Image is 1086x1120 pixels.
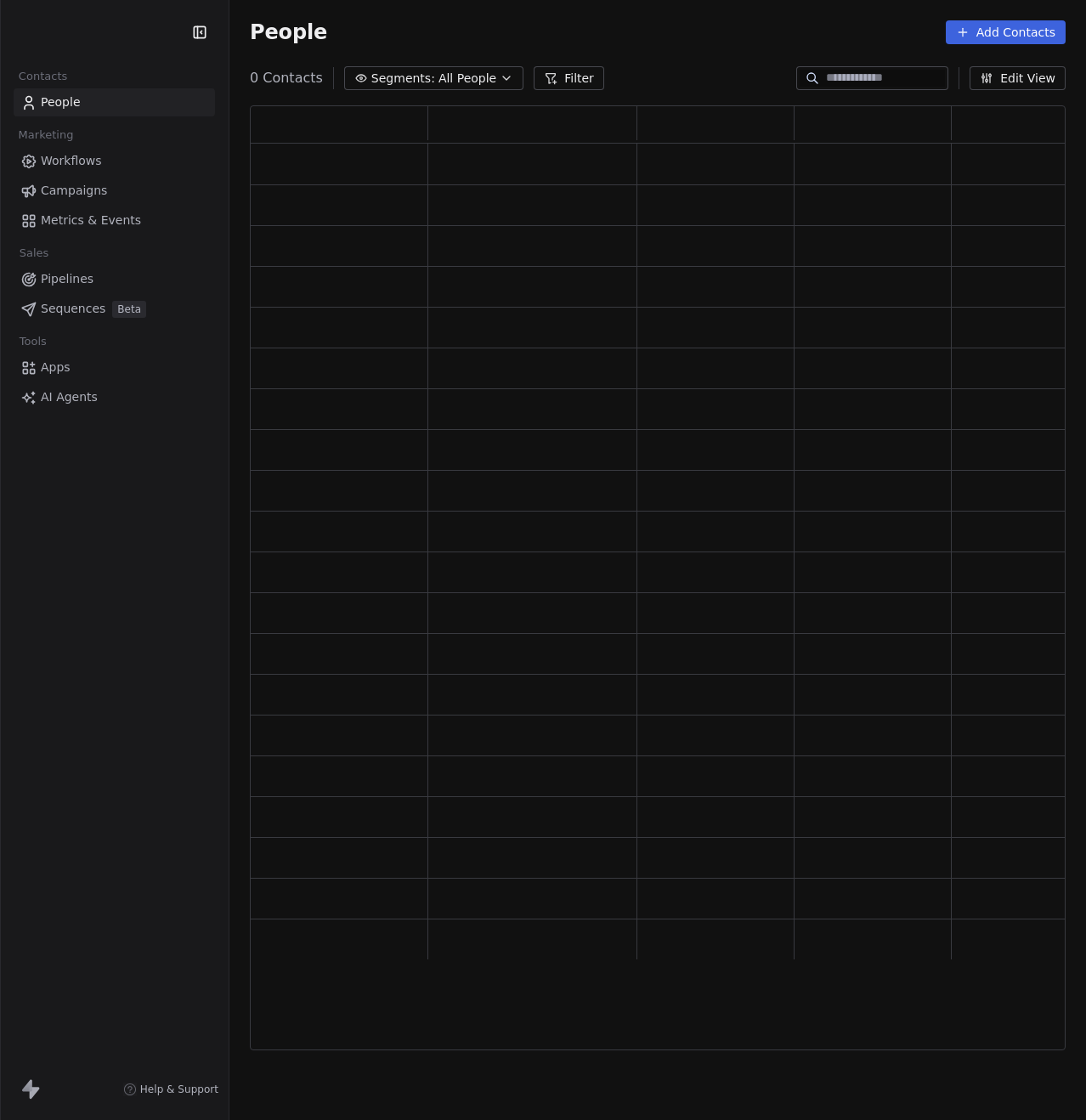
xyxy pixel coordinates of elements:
[14,206,215,235] a: Metrics & Events
[140,1083,218,1096] span: Help & Support
[970,66,1066,90] button: Edit View
[41,359,71,376] span: Apps
[14,295,215,323] a: SequencesBeta
[41,182,107,200] span: Campaigns
[534,66,604,90] button: Filter
[41,300,105,318] span: Sequences
[41,93,81,111] span: People
[41,152,102,170] span: Workflows
[41,212,141,229] span: Metrics & Events
[250,20,327,45] span: People
[946,20,1066,44] button: Add Contacts
[41,270,93,288] span: Pipelines
[14,177,215,205] a: Campaigns
[438,70,496,88] span: All People
[12,329,54,354] span: Tools
[11,122,81,148] span: Marketing
[12,240,56,266] span: Sales
[371,70,435,88] span: Segments:
[112,301,146,318] span: Beta
[123,1083,218,1096] a: Help & Support
[14,88,215,116] a: People
[14,147,215,175] a: Workflows
[41,388,98,406] span: AI Agents
[11,64,75,89] span: Contacts
[14,383,215,411] a: AI Agents
[250,68,323,88] span: 0 Contacts
[14,354,215,382] a: Apps
[14,265,215,293] a: Pipelines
